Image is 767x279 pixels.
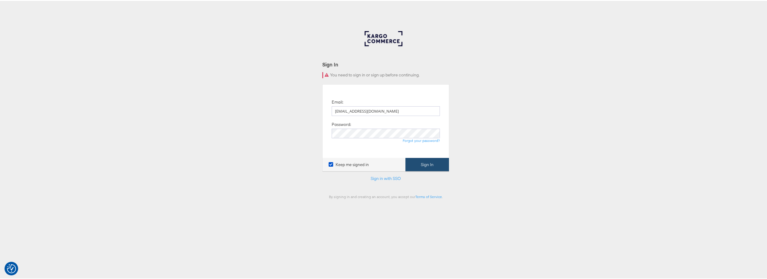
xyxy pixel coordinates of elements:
[322,194,449,198] div: By signing in and creating an account, you accept our .
[371,175,401,180] a: Sign in with SSO
[403,137,440,142] a: Forgot your password?
[332,121,351,127] label: Password:
[332,105,440,115] input: Email
[329,161,369,167] label: Keep me signed in
[322,60,449,67] div: Sign In
[405,157,449,171] button: Sign In
[332,98,343,104] label: Email:
[7,263,16,272] img: Revisit consent button
[322,71,449,77] div: You need to sign in or sign up before continuing.
[415,194,442,198] a: Terms of Service
[7,263,16,272] button: Consent Preferences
